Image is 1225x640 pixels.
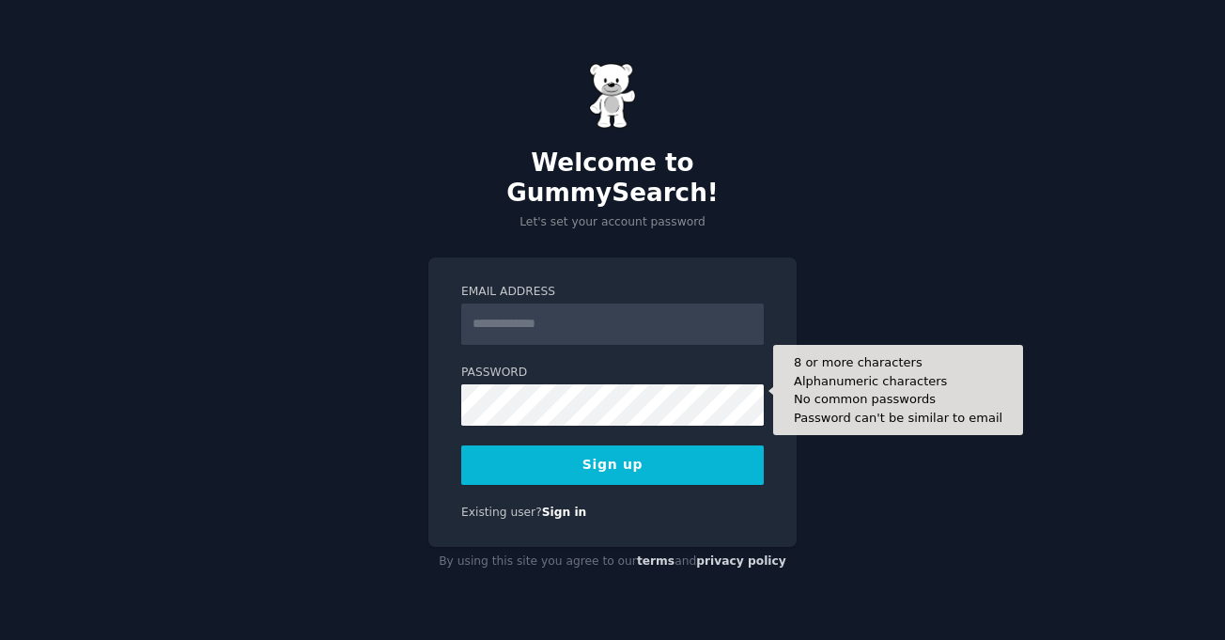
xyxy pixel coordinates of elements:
[428,148,797,208] h2: Welcome to GummySearch!
[542,506,587,519] a: Sign in
[589,63,636,129] img: Gummy Bear
[696,554,786,568] a: privacy policy
[461,365,764,382] label: Password
[461,284,764,301] label: Email Address
[428,547,797,577] div: By using this site you agree to our and
[428,214,797,231] p: Let's set your account password
[637,554,675,568] a: terms
[461,506,542,519] span: Existing user?
[461,445,764,485] button: Sign up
